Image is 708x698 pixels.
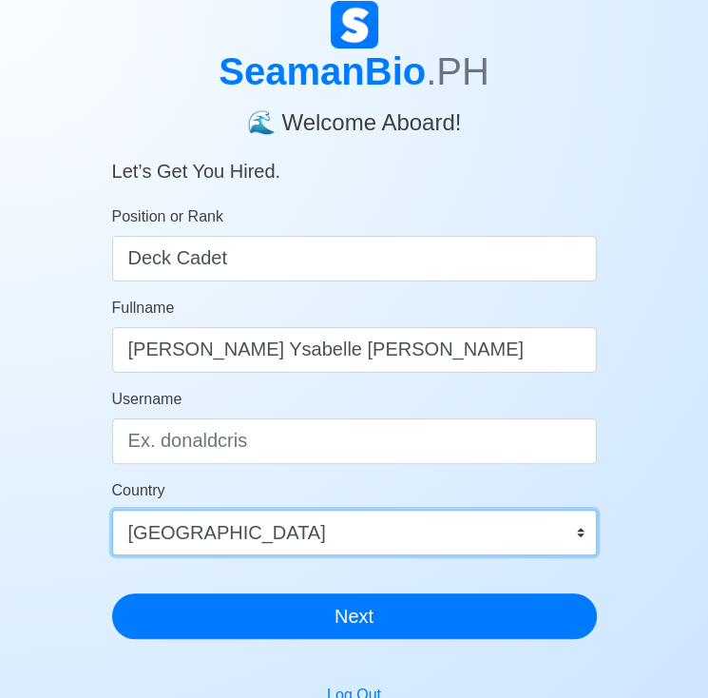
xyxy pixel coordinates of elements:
span: Position or Rank [112,208,223,224]
img: Logo [331,1,378,48]
h4: 🌊 Welcome Aboard! [112,94,597,137]
button: Next [112,593,597,639]
label: Country [112,479,165,502]
input: Your Fullname [112,327,597,373]
span: Fullname [112,300,175,316]
span: .PH [426,50,489,92]
h5: Let’s Get You Hired. [112,137,597,183]
span: Username [112,391,182,407]
input: ex. 2nd Officer w/Master License [112,236,597,281]
input: Ex. donaldcris [112,418,597,464]
h1: SeamanBio [112,48,597,94]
